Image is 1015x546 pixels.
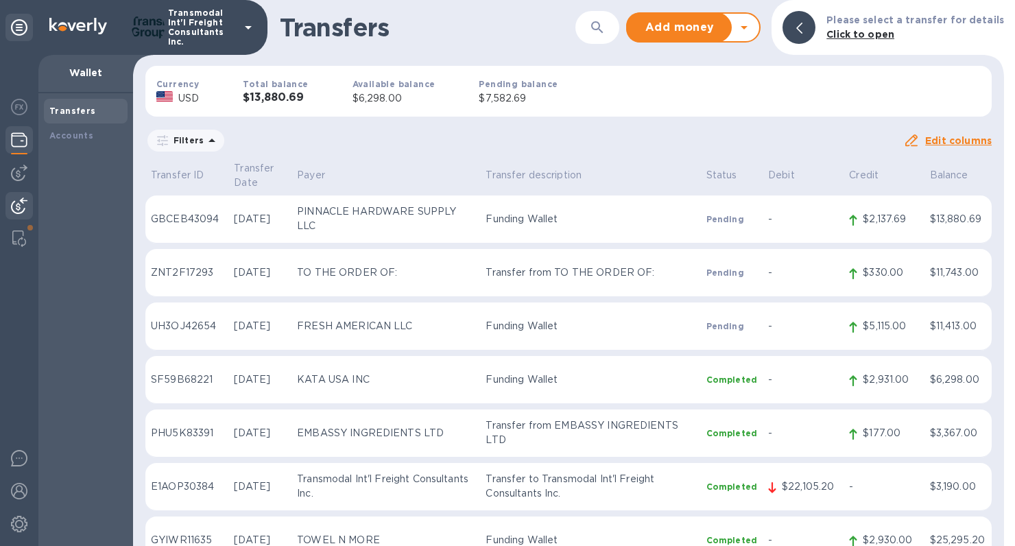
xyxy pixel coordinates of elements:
[486,418,695,447] p: Transfer from EMBASSY INGREDIENTS LTD
[49,18,107,34] img: Logo
[5,14,33,41] div: Unpin categories
[11,99,27,115] img: Foreign exchange
[151,372,223,387] p: SF59B68221
[479,79,558,89] b: Pending balance
[168,8,237,47] p: Transmodal Int'l Freight Consultants Inc.
[353,79,435,89] b: Available balance
[234,426,286,440] p: [DATE]
[706,267,757,278] p: Pending
[706,168,757,182] p: Status
[168,134,204,146] p: Filters
[930,319,986,333] p: $11,413.00
[486,265,695,280] p: Transfer from TO THE ORDER OF:
[930,168,986,182] p: Balance
[151,265,223,280] p: ZNT2F17293
[234,479,286,494] p: [DATE]
[849,479,918,494] p: -
[768,265,838,280] p: -
[863,212,918,226] p: $2,137.69
[234,319,286,333] p: [DATE]
[151,168,223,182] p: Transfer ID
[638,19,721,36] span: Add money
[930,265,986,280] p: $11,743.00
[706,534,757,546] p: Completed
[863,426,918,440] p: $177.00
[706,427,757,439] p: Completed
[925,135,992,146] u: Edit columns
[826,29,894,40] b: Click to open
[479,91,558,106] p: $7,582.69
[156,79,199,89] b: Currency
[297,204,475,233] p: PINNACLE HARDWARE SUPPLY LLC
[234,372,286,387] p: [DATE]
[11,132,27,148] img: Wallets
[178,91,199,106] p: USD
[297,426,475,440] p: EMBASSY INGREDIENTS LTD
[849,168,918,182] p: Credit
[297,319,475,333] p: FRESH AMERICAN LLC
[353,91,435,106] p: $6,298.00
[280,13,551,42] h1: Transfers
[49,66,122,80] p: Wallet
[930,212,986,226] p: $13,880.69
[930,372,986,387] p: $6,298.00
[297,265,475,280] p: TO THE ORDER OF:
[151,212,223,226] p: GBCEB43094
[234,161,286,190] p: Transfer Date
[768,168,838,182] p: Debit
[297,168,475,182] p: Payer
[768,212,838,226] p: -
[49,106,96,116] b: Transfers
[486,168,695,182] p: Transfer description
[628,14,732,41] button: Add money
[706,481,757,492] p: Completed
[863,265,918,280] p: $330.00
[768,319,838,333] p: -
[151,479,223,494] p: E1AOP30384
[486,472,695,501] p: Transfer to Transmodal Int'l Freight Consultants Inc.
[930,479,986,494] p: $3,190.00
[706,320,757,332] p: Pending
[243,91,308,104] h3: $13,880.69
[863,372,918,387] p: $2,931.00
[486,319,695,333] p: Funding Wallet
[234,212,286,226] p: [DATE]
[863,319,918,333] p: $5,115.00
[930,426,986,440] p: $3,367.00
[486,372,695,387] p: Funding Wallet
[234,265,286,280] p: [DATE]
[706,374,757,385] p: Completed
[49,130,93,141] b: Accounts
[243,79,308,89] b: Total balance
[768,372,838,387] p: -
[297,472,475,501] p: Transmodal Int'l Freight Consultants Inc.
[826,14,1004,25] b: Please select a transfer for details
[706,213,757,225] p: Pending
[297,372,475,387] p: KATA USA INC
[151,426,223,440] p: PHU5K83391
[486,212,695,226] p: Funding Wallet
[151,319,223,333] p: UH3OJ42654
[768,426,838,440] p: -
[782,479,838,494] p: $22,105.20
